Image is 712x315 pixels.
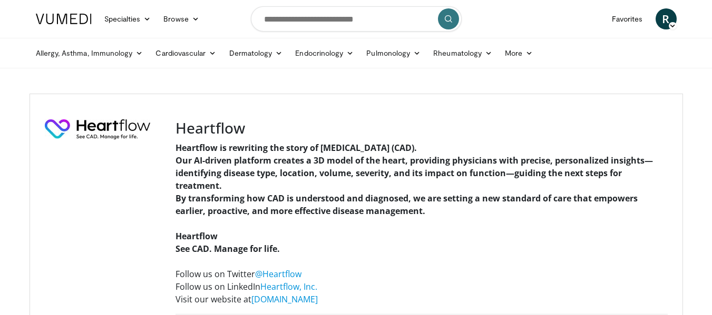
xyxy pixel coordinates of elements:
[289,43,360,64] a: Endocrinology
[175,230,218,242] strong: Heartflow
[656,8,677,29] a: R
[157,8,206,29] a: Browse
[36,14,92,24] img: VuMedi Logo
[175,155,653,191] strong: Our AI-driven platform creates a 3D model of the heart, providing physicians with precise, person...
[260,281,317,292] a: Heartflow, Inc.
[606,8,649,29] a: Favorites
[98,8,158,29] a: Specialties
[223,43,289,64] a: Dermatology
[360,43,427,64] a: Pulmonology
[255,268,301,280] a: @Heartflow
[175,142,417,154] strong: Heartflow is rewriting the story of [MEDICAL_DATA] (CAD).
[175,268,668,306] p: Follow us on Twitter Follow us on LinkedIn Visit our website at
[175,119,668,137] h3: Heartflow
[427,43,499,64] a: Rheumatology
[175,243,280,255] strong: See CAD. Manage for life.
[30,43,150,64] a: Allergy, Asthma, Immunology
[149,43,222,64] a: Cardiovascular
[499,43,539,64] a: More
[175,192,638,217] strong: By transforming how CAD is understood and diagnosed, we are setting a new standard of care that e...
[251,293,318,305] a: [DOMAIN_NAME]
[251,6,462,32] input: Search topics, interventions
